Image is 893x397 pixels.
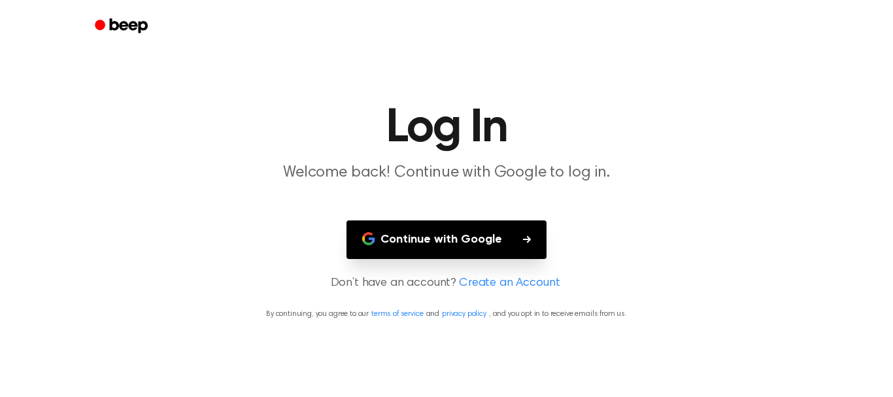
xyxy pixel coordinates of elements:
[16,308,877,320] p: By continuing, you agree to our and , and you opt in to receive emails from us.
[195,162,698,184] p: Welcome back! Continue with Google to log in.
[442,310,486,318] a: privacy policy
[112,105,781,152] h1: Log In
[86,14,160,39] a: Beep
[371,310,423,318] a: terms of service
[346,220,547,259] button: Continue with Google
[459,275,560,292] a: Create an Account
[16,275,877,292] p: Don’t have an account?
